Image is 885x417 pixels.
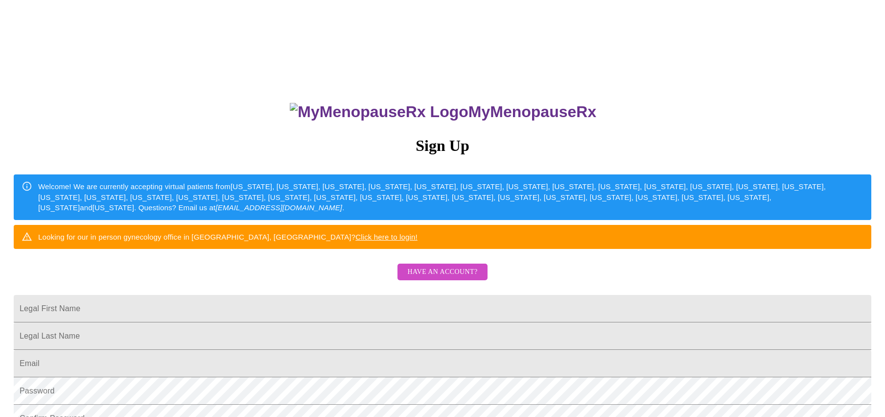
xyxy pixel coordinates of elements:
h3: Sign Up [14,137,871,155]
div: Welcome! We are currently accepting virtual patients from [US_STATE], [US_STATE], [US_STATE], [US... [38,177,863,217]
div: Looking for our in person gynecology office in [GEOGRAPHIC_DATA], [GEOGRAPHIC_DATA]? [38,228,418,246]
a: Have an account? [395,274,489,283]
a: Click here to login! [355,233,418,241]
em: [EMAIL_ADDRESS][DOMAIN_NAME] [215,203,342,212]
h3: MyMenopauseRx [15,103,872,121]
img: MyMenopauseRx Logo [290,103,468,121]
button: Have an account? [397,264,487,281]
span: Have an account? [407,266,477,278]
